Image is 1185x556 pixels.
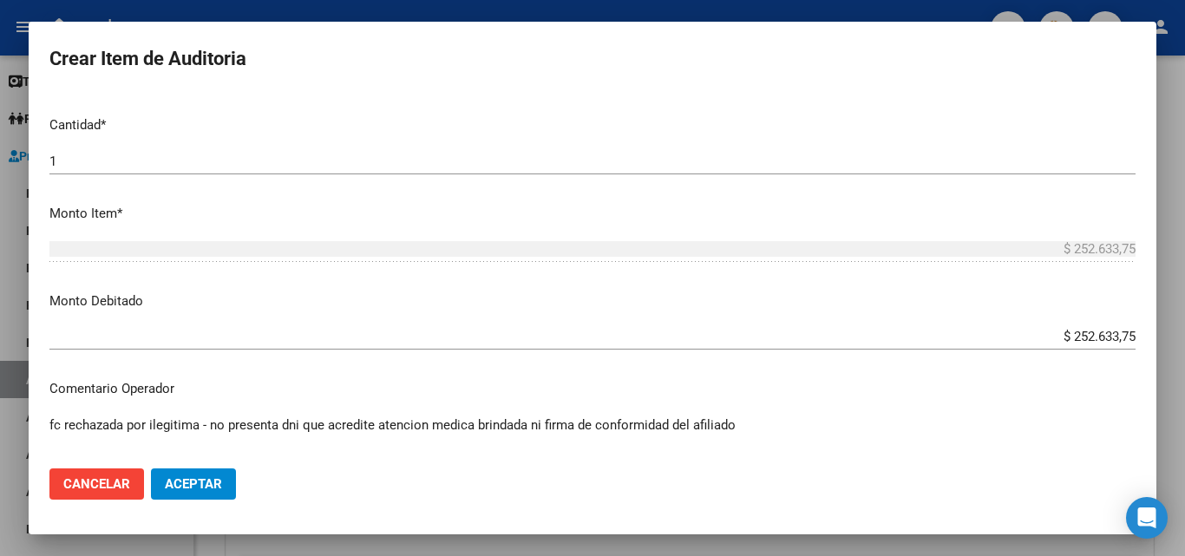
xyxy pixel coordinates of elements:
p: Comentario Operador [49,379,1136,399]
p: Cantidad [49,115,1136,135]
p: Monto Item [49,204,1136,224]
p: Monto Debitado [49,291,1136,311]
button: Aceptar [151,468,236,500]
span: Aceptar [165,476,222,492]
div: Open Intercom Messenger [1126,497,1168,539]
span: Cancelar [63,476,130,492]
h2: Crear Item de Auditoria [49,43,1136,75]
button: Cancelar [49,468,144,500]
